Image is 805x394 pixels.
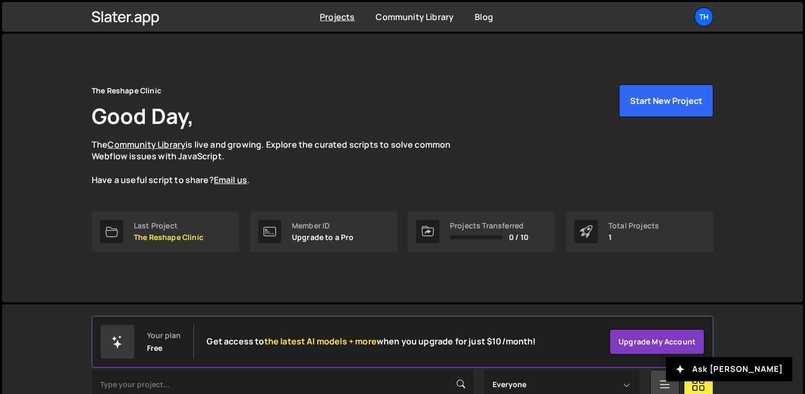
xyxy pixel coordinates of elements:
[475,11,493,23] a: Blog
[92,101,194,130] h1: Good Day,
[292,233,354,242] p: Upgrade to a Pro
[450,222,528,230] div: Projects Transferred
[147,331,181,340] div: Your plan
[694,7,713,26] a: Th
[92,139,471,186] p: The is live and growing. Explore the curated scripts to solve common Webflow issues with JavaScri...
[264,335,377,347] span: the latest AI models + more
[92,212,239,252] a: Last Project The Reshape Clinic
[509,233,528,242] span: 0 / 10
[608,233,659,242] p: 1
[376,11,454,23] a: Community Library
[619,84,713,117] button: Start New Project
[134,233,203,242] p: The Reshape Clinic
[292,222,354,230] div: Member ID
[147,344,163,352] div: Free
[134,222,203,230] div: Last Project
[608,222,659,230] div: Total Projects
[666,357,792,381] button: Ask [PERSON_NAME]
[214,174,247,186] a: Email us
[610,329,704,354] a: Upgrade my account
[107,139,185,150] a: Community Library
[320,11,355,23] a: Projects
[92,84,161,97] div: The Reshape Clinic
[207,337,536,347] h2: Get access to when you upgrade for just $10/month!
